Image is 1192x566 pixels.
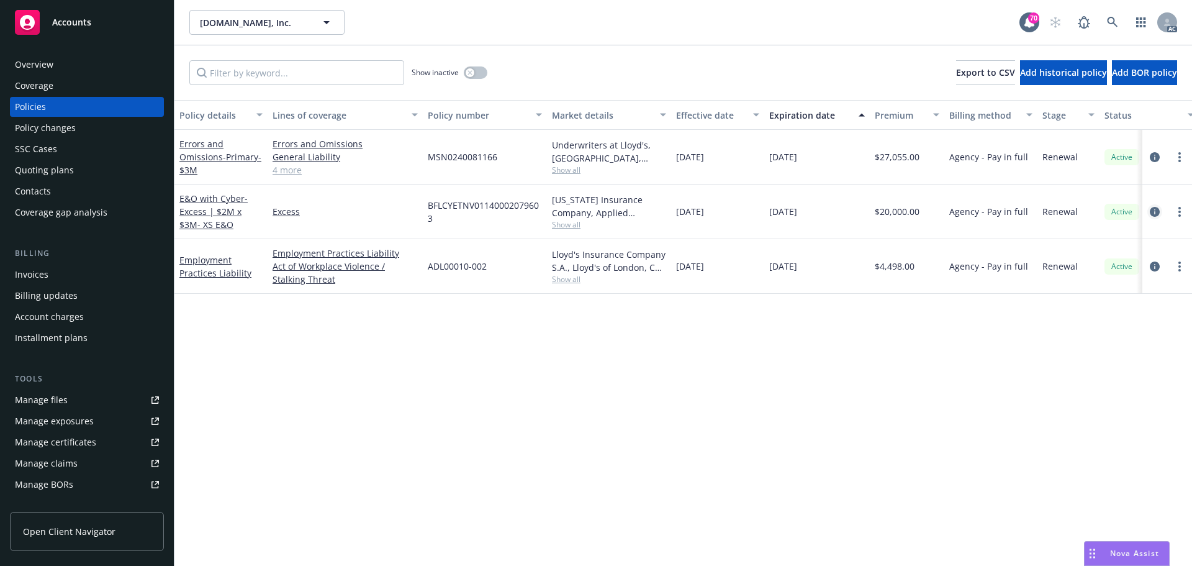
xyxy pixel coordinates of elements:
[1147,150,1162,165] a: circleInformation
[428,109,528,122] div: Policy number
[1042,205,1078,218] span: Renewal
[23,525,115,538] span: Open Client Navigator
[547,100,671,130] button: Market details
[174,100,268,130] button: Policy details
[769,260,797,273] span: [DATE]
[1104,109,1180,122] div: Status
[10,454,164,473] a: Manage claims
[10,181,164,201] a: Contacts
[15,76,53,96] div: Coverage
[1147,259,1162,274] a: circleInformation
[676,150,704,163] span: [DATE]
[1085,542,1100,565] div: Drag to move
[1037,100,1099,130] button: Stage
[1020,66,1107,78] span: Add historical policy
[1043,10,1068,35] a: Start snowing
[956,60,1015,85] button: Export to CSV
[1020,60,1107,85] button: Add historical policy
[15,286,78,306] div: Billing updates
[1084,541,1170,566] button: Nova Assist
[10,373,164,385] div: Tools
[1109,152,1134,163] span: Active
[412,67,459,78] span: Show inactive
[10,139,164,159] a: SSC Cases
[10,411,164,431] a: Manage exposures
[944,100,1037,130] button: Billing method
[15,454,78,473] div: Manage claims
[1172,259,1187,274] a: more
[273,150,418,163] a: General Liability
[552,165,666,175] span: Show all
[179,193,248,231] a: E&O with Cyber
[10,55,164,75] a: Overview
[189,60,404,85] input: Filter by keyword...
[10,97,164,117] a: Policies
[428,260,487,273] span: ADL00010-002
[273,247,418,260] a: Employment Practices Liability
[870,100,944,130] button: Premium
[15,203,107,222] div: Coverage gap analysis
[552,139,666,165] div: Underwriters at Lloyd's, [GEOGRAPHIC_DATA], [PERSON_NAME] of London, CRC Group
[15,139,57,159] div: SSC Cases
[10,390,164,410] a: Manage files
[1112,66,1177,78] span: Add BOR policy
[1042,150,1078,163] span: Renewal
[1028,12,1039,24] div: 70
[15,475,73,495] div: Manage BORs
[10,307,164,327] a: Account charges
[875,205,919,218] span: $20,000.00
[15,411,94,431] div: Manage exposures
[15,265,48,285] div: Invoices
[179,193,248,231] span: - Excess | $2M x $3M- XS E&O
[10,203,164,222] a: Coverage gap analysis
[552,219,666,230] span: Show all
[1129,10,1154,35] a: Switch app
[1109,261,1134,272] span: Active
[875,109,926,122] div: Premium
[10,118,164,138] a: Policy changes
[769,150,797,163] span: [DATE]
[15,496,109,516] div: Summary of insurance
[1112,60,1177,85] button: Add BOR policy
[10,328,164,348] a: Installment plans
[273,109,404,122] div: Lines of coverage
[10,432,164,452] a: Manage certificates
[10,496,164,516] a: Summary of insurance
[189,10,345,35] button: [DOMAIN_NAME], Inc.
[273,163,418,176] a: 4 more
[15,55,53,75] div: Overview
[428,150,497,163] span: MSN0240081166
[10,247,164,260] div: Billing
[10,160,164,180] a: Quoting plans
[1072,10,1096,35] a: Report a Bug
[875,260,914,273] span: $4,498.00
[10,5,164,40] a: Accounts
[552,193,666,219] div: [US_STATE] Insurance Company, Applied Underwriters, CRC Group
[15,432,96,452] div: Manage certificates
[1172,150,1187,165] a: more
[764,100,870,130] button: Expiration date
[10,475,164,495] a: Manage BORs
[875,150,919,163] span: $27,055.00
[15,160,74,180] div: Quoting plans
[676,205,704,218] span: [DATE]
[15,181,51,201] div: Contacts
[268,100,423,130] button: Lines of coverage
[949,260,1028,273] span: Agency - Pay in full
[1042,109,1081,122] div: Stage
[769,205,797,218] span: [DATE]
[15,328,88,348] div: Installment plans
[273,205,418,218] a: Excess
[15,97,46,117] div: Policies
[676,260,704,273] span: [DATE]
[552,274,666,285] span: Show all
[273,260,418,286] a: Act of Workplace Violence / Stalking Threat
[671,100,764,130] button: Effective date
[949,205,1028,218] span: Agency - Pay in full
[179,138,261,176] a: Errors and Omissions
[200,16,307,29] span: [DOMAIN_NAME], Inc.
[273,137,418,150] a: Errors and Omissions
[949,150,1028,163] span: Agency - Pay in full
[769,109,851,122] div: Expiration date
